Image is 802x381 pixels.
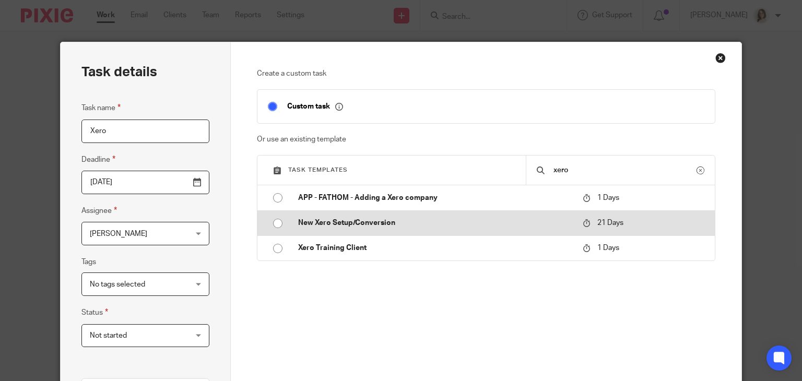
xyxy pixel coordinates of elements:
[287,102,343,111] p: Custom task
[81,102,121,114] label: Task name
[81,257,96,267] label: Tags
[81,153,115,165] label: Deadline
[81,120,209,143] input: Task name
[90,281,145,288] span: No tags selected
[298,193,572,203] p: APP - FATHOM - Adding a Xero company
[81,171,209,194] input: Pick a date
[257,68,715,79] p: Create a custom task
[288,167,348,173] span: Task templates
[715,53,726,63] div: Close this dialog window
[298,218,572,228] p: New Xero Setup/Conversion
[298,243,572,253] p: Xero Training Client
[81,306,108,318] label: Status
[90,332,127,339] span: Not started
[257,134,715,145] p: Or use an existing template
[81,63,157,81] h2: Task details
[552,164,697,176] input: Search...
[597,245,619,252] span: 1 Days
[597,219,623,227] span: 21 Days
[597,194,619,201] span: 1 Days
[90,230,147,237] span: [PERSON_NAME]
[81,205,117,217] label: Assignee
